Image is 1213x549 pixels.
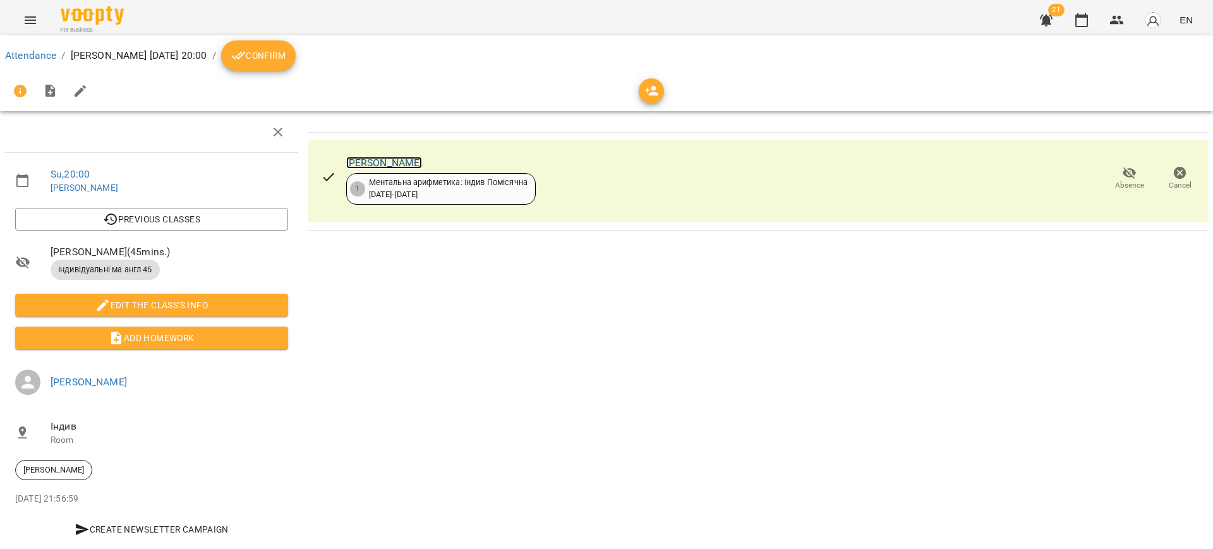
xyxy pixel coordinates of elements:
[1155,161,1205,196] button: Cancel
[1180,13,1193,27] span: EN
[71,48,207,63] p: [PERSON_NAME] [DATE] 20:00
[51,376,127,388] a: [PERSON_NAME]
[51,244,288,260] span: [PERSON_NAME] ( 45 mins. )
[25,212,278,227] span: Previous Classes
[15,294,288,317] button: Edit the class's Info
[25,330,278,346] span: Add Homework
[212,48,216,63] li: /
[231,48,286,63] span: Confirm
[1174,8,1198,32] button: EN
[15,208,288,231] button: Previous Classes
[51,168,90,180] a: Su , 20:00
[51,264,160,275] span: Індивідуальні ма англ 45
[15,5,45,35] button: Menu
[369,177,528,200] div: Ментальна арифметика: Індив Помісячна [DATE] - [DATE]
[221,40,296,71] button: Confirm
[346,157,423,169] a: [PERSON_NAME]
[25,298,278,313] span: Edit the class's Info
[1144,11,1162,29] img: avatar_s.png
[1115,180,1144,191] span: Absence
[61,48,65,63] li: /
[51,183,118,193] a: [PERSON_NAME]
[20,522,283,537] span: Create Newsletter Campaign
[1104,161,1155,196] button: Absence
[61,6,124,25] img: Voopty Logo
[5,49,56,61] a: Attendance
[15,493,288,505] p: [DATE] 21:56:59
[15,327,288,349] button: Add Homework
[350,181,365,196] div: 1
[1048,4,1065,16] span: 21
[61,26,124,34] span: For Business
[51,434,288,447] p: Room
[1169,180,1192,191] span: Cancel
[5,40,1208,71] nav: breadcrumb
[51,419,288,434] span: Індив
[16,464,92,476] span: [PERSON_NAME]
[15,518,288,541] button: Create Newsletter Campaign
[15,460,92,480] div: [PERSON_NAME]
